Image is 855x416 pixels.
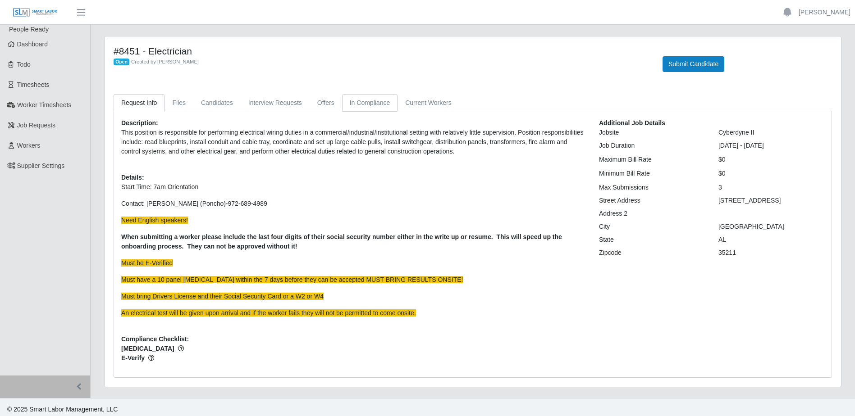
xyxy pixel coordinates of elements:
a: Files [165,94,193,112]
span: Todo [17,61,31,68]
strong: When submitting a worker please include the last four digits of their social security number eith... [121,233,562,250]
b: Description: [121,119,158,127]
span: Supplier Settings [17,162,65,169]
span: E-Verify [121,353,585,363]
span: Must have a 10 panel [MEDICAL_DATA] within the 7 days before they can be accepted MUST BRING RESU... [121,276,463,283]
h4: #8451 - Electrician [114,45,649,57]
a: Offers [310,94,342,112]
div: AL [712,235,831,244]
div: Street Address [592,196,712,205]
button: Submit Candidate [663,56,724,72]
a: Interview Requests [241,94,310,112]
div: [GEOGRAPHIC_DATA] [712,222,831,231]
a: Request Info [114,94,165,112]
div: [STREET_ADDRESS] [712,196,831,205]
img: SLM Logo [13,8,58,18]
b: Details: [121,174,144,181]
div: Job Duration [592,141,712,150]
span: Open [114,59,129,66]
span: Must be E-Verified [121,259,173,267]
span: © 2025 Smart Labor Management, LLC [7,406,118,413]
p: Start Time: 7am Orientation [121,182,585,192]
p: This position is responsible for performing electrical wiring duties in a commercial/industrial/i... [121,128,585,156]
span: Need English speakers! [121,217,188,224]
span: Must bring Drivers License and their Social Security Card or a W2 or W4 [121,293,324,300]
div: Cyberdyne II [712,128,831,137]
div: Max Submissions [592,183,712,192]
div: City [592,222,712,231]
b: Additional Job Details [599,119,665,127]
div: $0 [712,155,831,164]
a: [PERSON_NAME] [799,8,850,17]
div: State [592,235,712,244]
div: $0 [712,169,831,178]
span: An electrical test will be given upon arrival and if the worker fails they will not be permitted ... [121,309,416,317]
div: [DATE] - [DATE] [712,141,831,150]
div: Zipcode [592,248,712,258]
span: Workers [17,142,41,149]
b: Compliance Checklist: [121,335,189,343]
div: Maximum Bill Rate [592,155,712,164]
span: Timesheets [17,81,50,88]
div: Jobsite [592,128,712,137]
span: Job Requests [17,122,56,129]
p: Contact: [PERSON_NAME] (Poncho)-972-689-4989 [121,199,585,208]
a: Current Workers [398,94,459,112]
div: 3 [712,183,831,192]
span: Dashboard [17,41,48,48]
span: [MEDICAL_DATA] [121,344,585,353]
div: Address 2 [592,209,712,218]
a: In Compliance [342,94,398,112]
div: Minimum Bill Rate [592,169,712,178]
span: Created by [PERSON_NAME] [131,59,199,64]
span: People Ready [9,26,49,33]
a: Candidates [193,94,241,112]
span: Worker Timesheets [17,101,71,109]
div: 35211 [712,248,831,258]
